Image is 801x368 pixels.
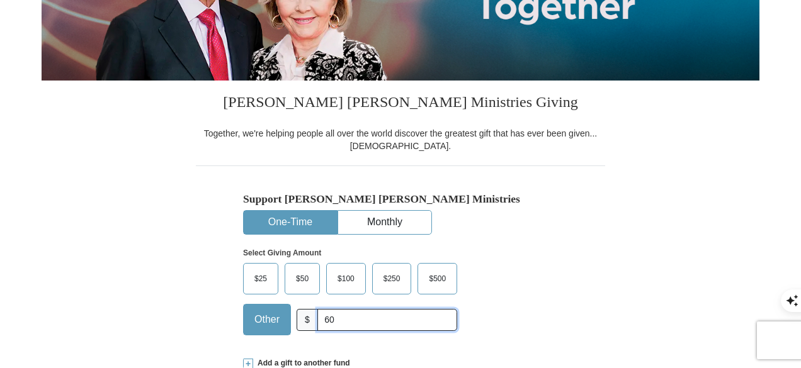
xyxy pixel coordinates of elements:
[377,269,407,288] span: $250
[243,248,321,257] strong: Select Giving Amount
[290,269,315,288] span: $50
[423,269,452,288] span: $500
[338,211,431,234] button: Monthly
[297,309,318,331] span: $
[244,211,337,234] button: One-Time
[196,81,605,127] h3: [PERSON_NAME] [PERSON_NAME] Ministries Giving
[248,269,273,288] span: $25
[243,192,558,206] h5: Support [PERSON_NAME] [PERSON_NAME] Ministries
[248,310,286,329] span: Other
[196,127,605,152] div: Together, we're helping people all over the world discover the greatest gift that has ever been g...
[317,309,457,331] input: Other Amount
[331,269,361,288] span: $100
